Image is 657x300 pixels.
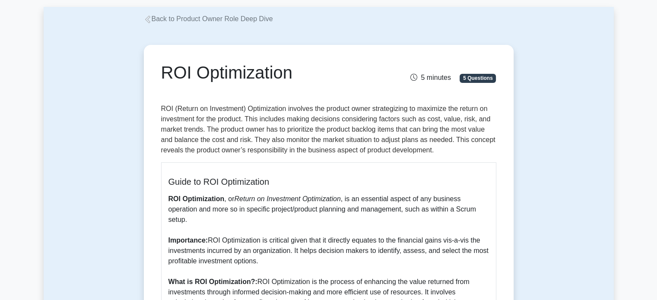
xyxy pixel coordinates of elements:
[168,237,208,244] b: Importance:
[234,195,340,202] i: Return on Investment Optimization
[144,15,273,22] a: Back to Product Owner Role Deep Dive
[161,62,381,83] h1: ROI Optimization
[161,104,496,155] p: ROI (Return on Investment) Optimization involves the product owner strategizing to maximize the r...
[168,177,489,187] h5: Guide to ROI Optimization
[168,195,225,202] b: ROI Optimization
[460,74,496,82] span: 5 Questions
[168,278,257,285] b: What is ROI Optimization?:
[410,74,451,81] span: 5 minutes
